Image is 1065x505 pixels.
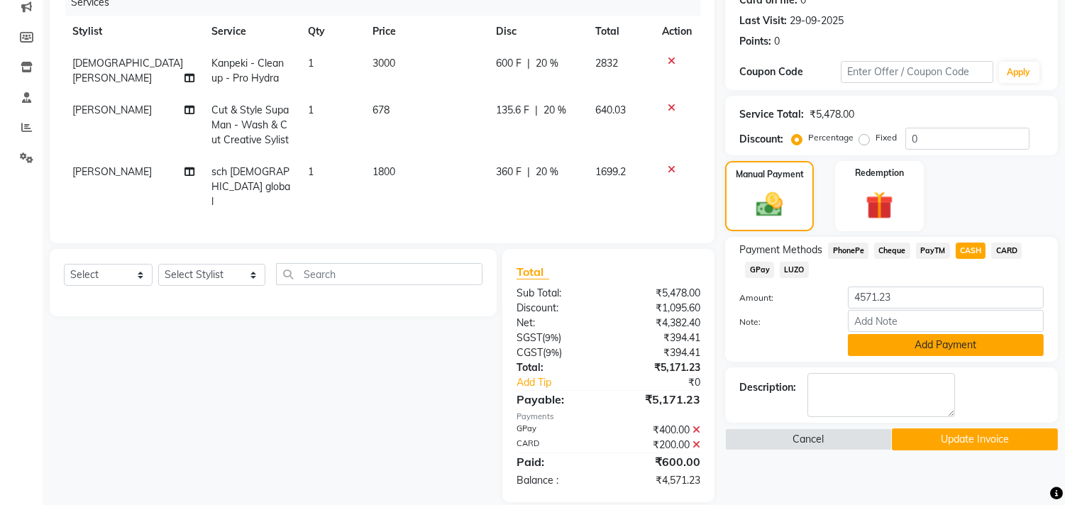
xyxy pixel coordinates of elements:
span: 20 % [536,165,558,179]
span: | [527,165,530,179]
input: Search [276,263,482,285]
th: Qty [299,16,364,48]
span: PhonePe [828,243,868,259]
span: CASH [956,243,986,259]
div: GPay [506,423,609,438]
div: ( ) [506,345,609,360]
div: ₹0 [626,375,712,390]
div: ₹200.00 [609,438,712,453]
label: Manual Payment [736,168,804,181]
label: Note: [729,316,837,328]
th: Stylist [64,16,203,48]
span: 1699.2 [595,165,626,178]
th: Disc [487,16,587,48]
div: Net: [506,316,609,331]
label: Percentage [808,131,854,144]
span: 20 % [543,103,566,118]
div: 29-09-2025 [790,13,844,28]
div: ₹5,478.00 [810,107,854,122]
div: Description: [739,380,796,395]
div: Balance : [506,473,609,488]
div: ₹5,171.23 [609,360,712,375]
input: Enter Offer / Coupon Code [841,61,993,83]
span: | [535,103,538,118]
div: Points: [739,34,771,49]
button: Add Payment [848,334,1044,356]
span: Cheque [874,243,910,259]
span: | [527,56,530,71]
span: 1800 [373,165,395,178]
div: Discount: [506,301,609,316]
span: CGST [517,346,543,359]
span: 678 [373,104,390,116]
div: Discount: [739,132,783,147]
div: Coupon Code [739,65,841,79]
button: Apply [999,62,1039,83]
span: PayTM [916,243,950,259]
div: CARD [506,438,609,453]
span: 640.03 [595,104,626,116]
img: _gift.svg [857,188,902,223]
span: 360 F [496,165,522,179]
div: Service Total: [739,107,804,122]
span: 1 [308,57,314,70]
input: Amount [848,287,1044,309]
span: [PERSON_NAME] [72,104,152,116]
span: 1 [308,165,314,178]
span: CARD [991,243,1022,259]
span: 9% [546,347,559,358]
input: Add Note [848,310,1044,332]
span: Total [517,265,549,279]
span: 20 % [536,56,558,71]
div: ₹5,171.23 [609,391,712,408]
div: ₹4,571.23 [609,473,712,488]
span: Cut & Style Supa Man - Wash & Cut Creative Sylist [211,104,289,146]
span: LUZO [780,262,809,278]
span: 135.6 F [496,103,529,118]
span: 3000 [373,57,395,70]
div: ₹1,095.60 [609,301,712,316]
label: Redemption [855,167,904,179]
div: Last Visit: [739,13,787,28]
span: Kanpeki - Clean up - Pro Hydra [211,57,284,84]
div: Paid: [506,453,609,470]
th: Total [587,16,653,48]
span: 9% [545,332,558,343]
div: ₹600.00 [609,453,712,470]
a: Add Tip [506,375,626,390]
span: Payment Methods [739,243,822,257]
span: SGST [517,331,542,344]
label: Fixed [876,131,897,144]
div: ( ) [506,331,609,345]
th: Price [364,16,487,48]
div: ₹4,382.40 [609,316,712,331]
div: ₹5,478.00 [609,286,712,301]
label: Amount: [729,292,837,304]
div: ₹394.41 [609,345,712,360]
span: [PERSON_NAME] [72,165,152,178]
div: Sub Total: [506,286,609,301]
span: 600 F [496,56,522,71]
span: 1 [308,104,314,116]
div: Payments [517,411,700,423]
span: GPay [745,262,774,278]
img: _cash.svg [748,189,790,220]
div: Payable: [506,391,609,408]
div: ₹400.00 [609,423,712,438]
span: sch [DEMOGRAPHIC_DATA] global [211,165,290,208]
div: 0 [774,34,780,49]
button: Update Invoice [892,428,1058,450]
span: 2832 [595,57,618,70]
button: Cancel [725,428,891,450]
div: ₹394.41 [609,331,712,345]
th: Service [203,16,299,48]
div: Total: [506,360,609,375]
span: [DEMOGRAPHIC_DATA][PERSON_NAME] [72,57,183,84]
th: Action [653,16,700,48]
